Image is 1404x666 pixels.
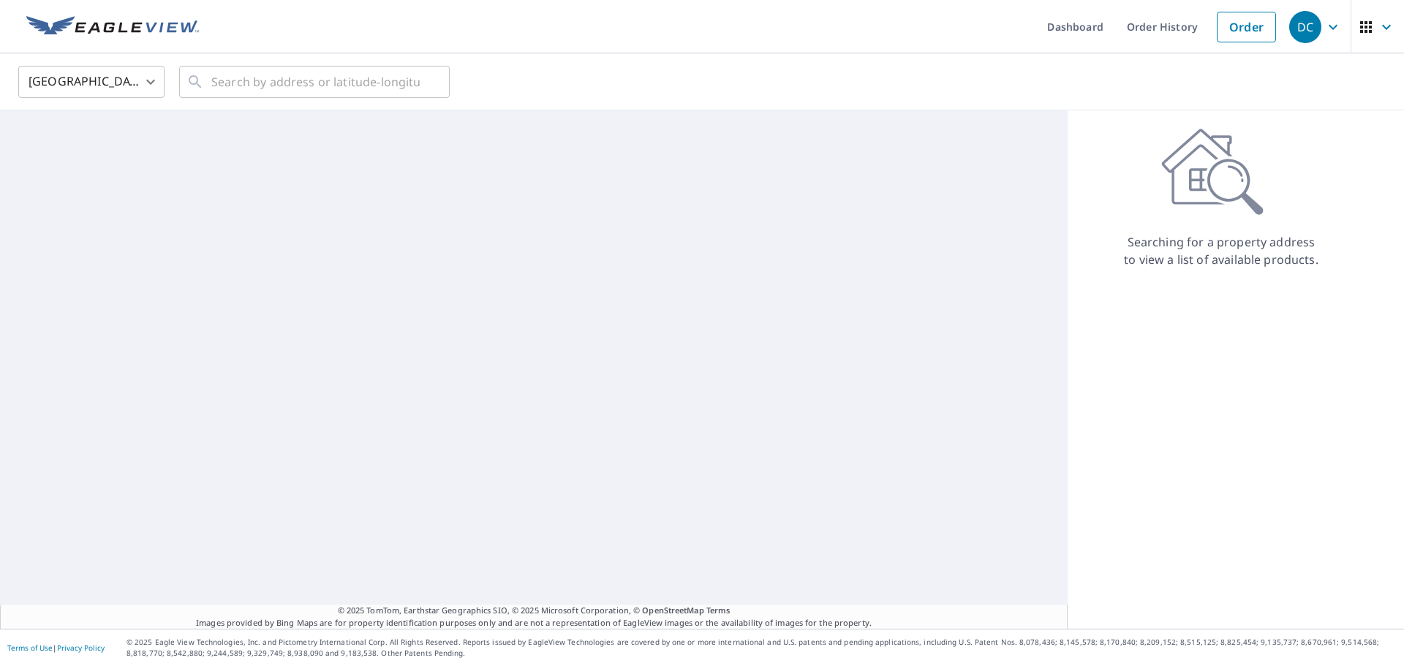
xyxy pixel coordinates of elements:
[7,643,105,652] p: |
[26,16,199,38] img: EV Logo
[57,643,105,653] a: Privacy Policy
[18,61,165,102] div: [GEOGRAPHIC_DATA]
[1217,12,1276,42] a: Order
[1289,11,1321,43] div: DC
[706,605,731,616] a: Terms
[127,637,1397,659] p: © 2025 Eagle View Technologies, Inc. and Pictometry International Corp. All Rights Reserved. Repo...
[642,605,703,616] a: OpenStreetMap
[338,605,731,617] span: © 2025 TomTom, Earthstar Geographics SIO, © 2025 Microsoft Corporation, ©
[7,643,53,653] a: Terms of Use
[211,61,420,102] input: Search by address or latitude-longitude
[1123,233,1319,268] p: Searching for a property address to view a list of available products.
